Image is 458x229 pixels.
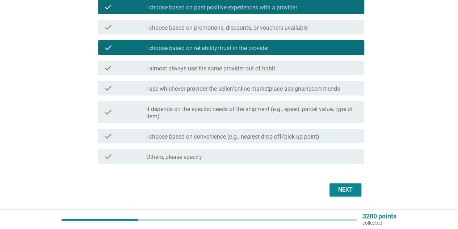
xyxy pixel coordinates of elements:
i: check [104,104,113,120]
label: I choose based on promotions, discounts, or vouchers available [146,24,308,32]
i: check [104,64,113,72]
button: Next [329,183,361,196]
i: check [104,84,113,93]
label: I choose based on reliability/trust in the provider [146,45,269,52]
p: collected [362,220,396,226]
label: Others, please specify [146,154,202,161]
i: check [104,132,113,140]
label: I almost always use the same provider out of habit [146,65,275,72]
p: 3200 points [362,213,396,220]
div: Next [335,185,356,194]
label: I choose based on past positive experiences with a provider [146,4,297,11]
i: check [104,3,113,11]
label: It depends on the specific needs of the shipment (e.g., speed, parcel value, type of item) [146,106,358,120]
i: check [104,23,113,32]
label: I use whichever provider the seller/online marketplace assigns/recommends [146,85,340,93]
i: check [104,152,113,161]
i: check [104,43,113,52]
label: I choose based on convenience (e.g., nearest drop-off/pick-up point) [146,133,319,140]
